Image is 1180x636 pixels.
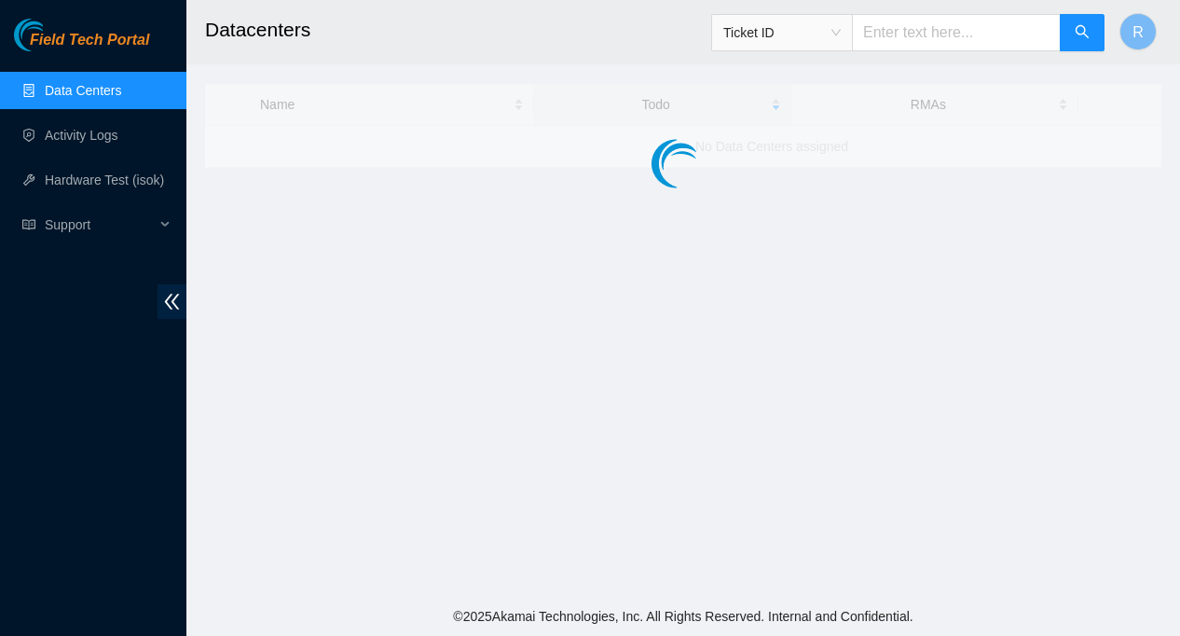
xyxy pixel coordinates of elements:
[1132,21,1144,44] span: R
[14,19,94,51] img: Akamai Technologies
[45,173,164,187] a: Hardware Test (isok)
[186,597,1180,636] footer: © 2025 Akamai Technologies, Inc. All Rights Reserved. Internal and Confidential.
[852,14,1061,51] input: Enter text here...
[45,83,121,98] a: Data Centers
[723,19,841,47] span: Ticket ID
[1119,13,1157,50] button: R
[30,32,149,49] span: Field Tech Portal
[45,128,118,143] a: Activity Logs
[45,206,155,243] span: Support
[14,34,149,58] a: Akamai TechnologiesField Tech Portal
[158,284,186,319] span: double-left
[22,218,35,231] span: read
[1060,14,1105,51] button: search
[1075,24,1090,42] span: search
